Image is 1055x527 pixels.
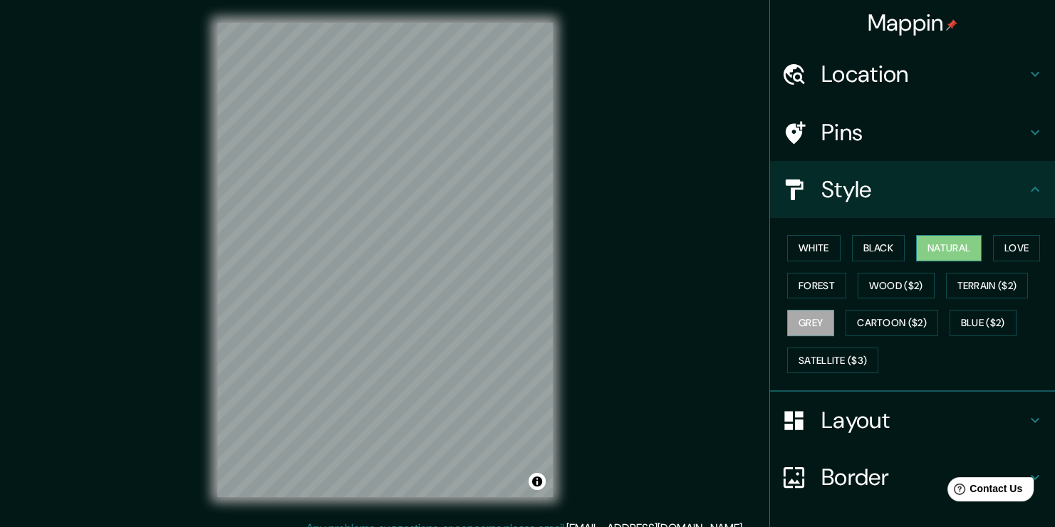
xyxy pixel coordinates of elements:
button: Wood ($2) [858,273,935,299]
h4: Location [821,60,1027,88]
button: White [787,235,841,261]
button: Natural [916,235,982,261]
canvas: Map [217,23,553,497]
button: Grey [787,310,834,336]
button: Forest [787,273,846,299]
div: Pins [770,104,1055,161]
button: Black [852,235,905,261]
img: pin-icon.png [946,19,957,31]
h4: Pins [821,118,1027,147]
button: Terrain ($2) [946,273,1029,299]
h4: Layout [821,406,1027,434]
button: Blue ($2) [950,310,1017,336]
iframe: Help widget launcher [928,471,1039,511]
div: Style [770,161,1055,218]
button: Toggle attribution [529,473,546,490]
h4: Border [821,463,1027,491]
button: Satellite ($3) [787,348,878,374]
button: Cartoon ($2) [846,310,938,336]
div: Location [770,46,1055,103]
button: Love [993,235,1040,261]
h4: Mappin [868,9,958,37]
div: Border [770,449,1055,506]
h4: Style [821,175,1027,204]
div: Layout [770,392,1055,449]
